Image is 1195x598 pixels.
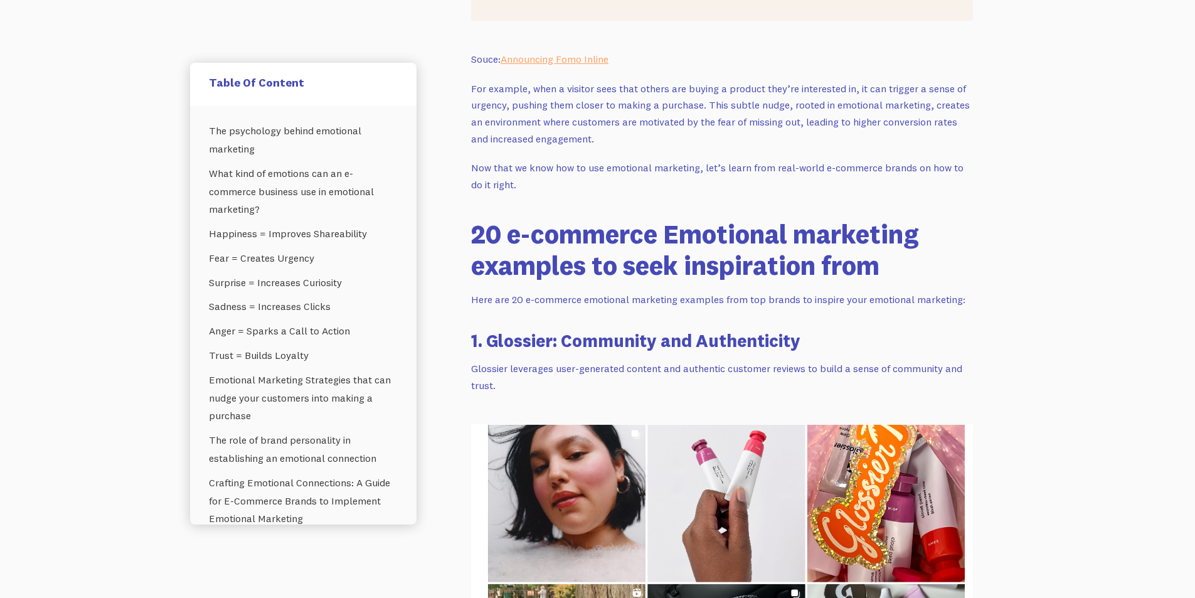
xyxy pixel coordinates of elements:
[471,51,973,68] p: Souce:
[471,328,973,353] h3: 1. Glossier: Community and Authenticity
[209,119,398,161] a: The psychology behind emotional marketing
[209,270,398,295] a: Surprise = Increases Curiosity
[209,161,398,222] a: What kind of emotions can an e-commerce business use in emotional marketing?
[471,360,973,393] p: Glossier leverages user-generated content and authentic customer reviews to build a sense of comm...
[209,295,398,319] a: Sadness = Increases Clicks
[471,80,973,147] p: For example, when a visitor sees that others are buying a product they’re interested in, it can t...
[209,222,398,246] a: Happiness = Improves Shareability
[209,471,398,531] a: Crafting Emotional Connections: A Guide for E-Commerce Brands to Implement Emotional Marketing
[209,246,398,270] a: Fear = Creates Urgency
[471,159,973,193] p: Now that we know how to use emotional marketing, let’s learn from real-world e-commerce brands on...
[501,53,608,65] a: Announcing Fomo Inline
[209,429,398,471] a: The role of brand personality in establishing an emotional connection
[471,218,973,282] h2: 20 e-commerce Emotional marketing examples to seek inspiration from
[209,319,398,344] a: Anger = Sparks a Call to Action
[209,368,398,428] a: Emotional Marketing Strategies that can nudge your customers into making a purchase
[209,343,398,368] a: Trust = Builds Loyalty
[209,75,398,90] h5: Table Of Content
[471,291,973,308] p: Here are 20 e-commerce emotional marketing examples from top brands to inspire your emotional mar...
